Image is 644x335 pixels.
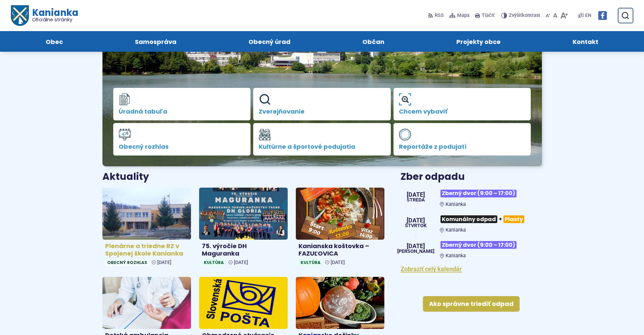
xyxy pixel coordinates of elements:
span: Kultúrne a športové podujatia [259,143,385,150]
span: Plasty [503,215,524,223]
span: Obec [46,31,63,52]
a: Reportáže z podujatí [393,123,531,155]
span: RSS [435,11,444,20]
span: Chcem vybaviť [399,108,526,115]
a: Komunálny odpad+Plasty Kanianka [DATE] štvrtok [401,213,542,233]
h3: + [440,213,542,226]
a: RSS [428,8,445,23]
span: [DATE] [397,243,434,249]
h4: Kanianska koštovka – FAZUĽOVICA [299,242,382,258]
span: EN [585,11,591,20]
span: [DATE] [407,192,425,198]
a: EN [584,11,593,20]
a: Kontakt [544,31,628,52]
a: Zobraziť celý kalendár [401,265,462,272]
button: Nastaviť pôvodnú veľkosť písma [552,8,559,23]
h1: Kanianka [28,8,78,22]
span: streda [407,198,425,202]
span: Obecný rozhlas [105,259,149,266]
span: štvrtok [405,223,427,228]
a: 75. výročie DH Maguranka Kultúra [DATE] [199,188,288,269]
img: Prejsť na Facebook stránku [598,11,607,20]
button: Zmenšiť veľkosť písma [544,8,552,23]
img: Prejsť na domovskú stránku [11,5,28,26]
h4: Plenárne a triedne RZ v Spojenej škole Kanianka [105,242,188,258]
span: [DATE] [157,260,171,265]
span: [PERSON_NAME] [397,249,434,254]
span: [DATE] [405,217,427,223]
span: Tlačiť [482,13,495,19]
a: Kanianska koštovka – FAZUĽOVICA Kultúra [DATE] [296,188,384,269]
a: Obecný úrad [219,31,319,52]
span: Projekty obce [456,31,501,52]
a: Logo Kanianka, prejsť na domovskú stránku. [11,5,78,26]
button: Zväčšiť veľkosť písma [559,8,569,23]
span: Samospráva [135,31,176,52]
a: Projekty obce [427,31,530,52]
span: Kanianka [446,253,466,259]
a: Občan [333,31,414,52]
h3: Aktuality [102,172,149,182]
a: Samospráva [105,31,206,52]
span: Oficiálne stránky [32,17,78,22]
span: Obecný úrad [248,31,290,52]
span: Zberný dvor (9:00 – 17:00) [440,190,517,197]
span: Zverejňovanie [259,108,385,115]
span: Občan [362,31,384,52]
span: Komunálny odpad [440,215,497,223]
span: Úradná tabuľa [119,108,245,115]
span: Zvýšiť [509,13,522,18]
span: [DATE] [234,260,248,265]
a: Zberný dvor (9:00 – 17:00) Kanianka [DATE] [PERSON_NAME] [401,238,542,259]
a: Obecný rozhlas [113,123,251,155]
button: Zvýšiťkontrast [501,8,542,23]
a: Mapa [448,8,471,23]
span: [DATE] [331,260,345,265]
a: Chcem vybaviť [393,88,531,120]
span: kontrast [509,13,540,19]
span: Reportáže z podujatí [399,143,526,150]
span: Obecný rozhlas [119,143,245,150]
span: Kanianka [446,201,466,207]
a: Úradná tabuľa [113,88,251,120]
a: Zberný dvor (9:00 – 17:00) Kanianka [DATE] streda [401,187,542,207]
a: Plenárne a triedne RZ v Spojenej škole Kanianka Obecný rozhlas [DATE] [102,188,191,269]
span: Mapa [457,11,470,20]
button: Tlačiť [474,8,496,23]
h4: 75. výročie DH Maguranka [202,242,285,258]
span: Kultúra [202,259,226,266]
span: Zberný dvor (9:00 – 17:00) [440,241,517,249]
h3: Zber odpadu [401,172,542,182]
a: Zverejňovanie [253,88,391,120]
a: Obec [16,31,92,52]
span: Kanianka [446,227,466,233]
a: Ako správne triediť odpad [423,296,520,312]
a: Kultúrne a športové podujatia [253,123,391,155]
span: Kontakt [573,31,598,52]
span: Kultúra [299,259,323,266]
